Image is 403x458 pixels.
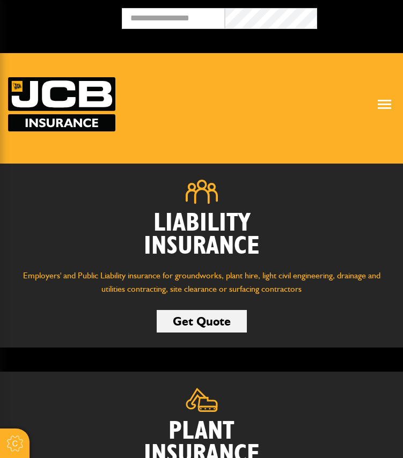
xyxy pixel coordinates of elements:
[157,310,247,333] a: Get Quote
[317,8,395,25] button: Broker Login
[16,269,387,296] p: Employers' and Public Liability insurance for groundworks, plant hire, light civil engineering, d...
[8,77,115,131] img: JCB Insurance Services logo
[8,77,115,131] a: JCB Insurance Services
[16,212,387,258] h2: Liability Insurance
